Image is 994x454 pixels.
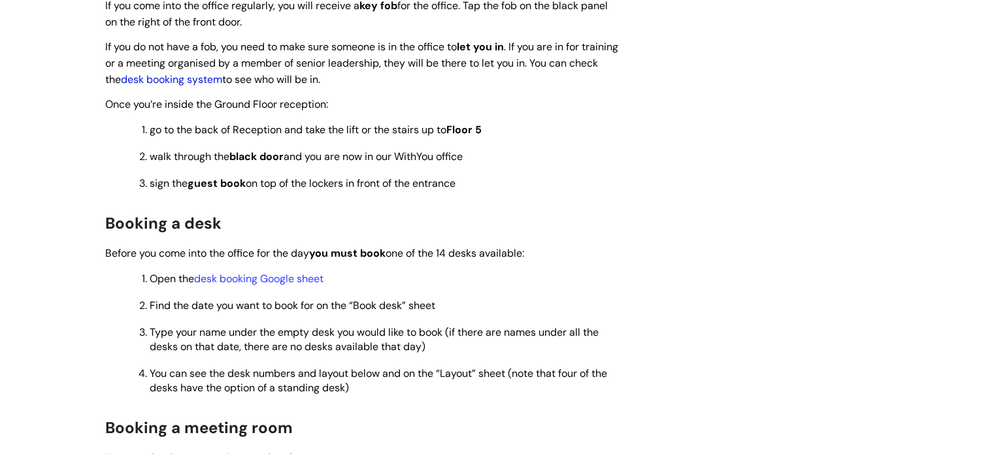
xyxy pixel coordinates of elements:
span: Find the date you want to book for on the “Book desk” sheet [150,299,435,312]
span: Open the [150,272,323,285]
span: If you do not have a fob, you need to make sure someone is in the office to . If you are in for t... [105,40,618,86]
span: go to the back of Reception and take the lift or the stairs up to [150,123,482,137]
strong: let you in [457,40,504,54]
span: Booking a desk [105,213,222,233]
span: Booking a meeting room [105,417,293,438]
strong: you must book [309,246,386,260]
a: desk booking Google sheet [194,272,323,285]
strong: black door [229,150,284,163]
span: Type your name under the empty desk you would like to book (if there are names under all the desk... [150,325,599,353]
span: Before you come into the office for the day one of the 14 desks available: [105,246,524,260]
span: walk through the and you are now in our WithYou office [150,150,463,163]
span: sign the on top of the lockers in front of the entrance [150,176,456,190]
a: desk booking system [121,73,222,86]
strong: Floor 5 [446,123,482,137]
span: You can see the desk numbers and layout below and on the “Layout” sheet (note that four of the de... [150,366,607,395]
span: Once you’re inside the Ground Floor reception: [105,97,328,111]
strong: guest book [188,176,246,190]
